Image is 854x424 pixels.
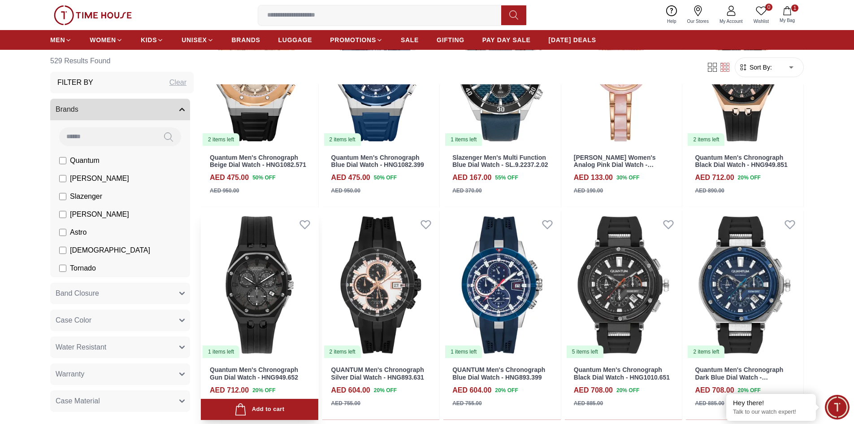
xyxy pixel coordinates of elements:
span: WOMEN [90,35,116,44]
span: Case Color [56,315,91,326]
span: 20 % OFF [738,174,761,182]
div: 2 items left [688,133,724,146]
a: QUANTUM Men's Chronograph Silver Dial Watch - HNG893.6312 items left [322,211,440,359]
span: 20 % OFF [374,386,397,394]
span: 20 % OFF [738,386,761,394]
button: Water Resistant [50,337,190,358]
div: AED 950.00 [210,187,239,195]
a: Quantum Men's Chronograph Dark Blue Dial Watch - HNG1010.3912 items left [686,211,803,359]
span: Help [663,18,680,25]
div: AED 890.00 [695,187,724,195]
span: 30 % OFF [616,174,639,182]
span: Tornado [70,263,96,274]
a: Help [662,4,682,26]
p: Talk to our watch expert! [733,408,809,416]
span: Wishlist [750,18,772,25]
a: 0Wishlist [748,4,774,26]
a: Quantum Men's Chronograph Black Dial Watch - HNG1010.6515 items left [565,211,682,359]
div: AED 755.00 [452,399,481,407]
h4: AED 708.00 [574,385,613,396]
button: Band Closure [50,283,190,304]
a: BRANDS [232,32,260,48]
a: Quantum Men's Chronograph Beige Dial Watch - HNG1082.571 [210,154,306,169]
span: MEN [50,35,65,44]
span: 20 % OFF [616,386,639,394]
a: Slazenger Men's Multi Function Blue Dial Watch - SL.9.2237.2.02 [452,154,548,169]
span: 55 % OFF [495,174,518,182]
div: 1 items left [445,133,482,146]
img: Quantum Men's Chronograph Gun Dial Watch - HNG949.652 [201,211,318,359]
a: PROMOTIONS [330,32,383,48]
div: Chat Widget [825,395,850,420]
span: PAY DAY SALE [482,35,531,44]
div: AED 950.00 [331,187,360,195]
span: [PERSON_NAME] [70,209,129,220]
input: Quantum [59,157,66,164]
span: Case Material [56,396,100,407]
span: KIDS [141,35,157,44]
span: Warranty [56,369,84,380]
span: 20 % OFF [252,386,275,394]
span: BRANDS [232,35,260,44]
button: Brands [50,99,190,120]
button: Case Material [50,390,190,412]
h3: Filter By [57,77,93,88]
a: QUANTUM Men's Chronograph Silver Dial Watch - HNG893.631 [331,366,424,381]
a: Quantum Men's Chronograph Gun Dial Watch - HNG949.652 [210,366,298,381]
h4: AED 604.00 [452,385,491,396]
button: 1My Bag [774,4,800,26]
a: Quantum Men's Chronograph Dark Blue Dial Watch - HNG1010.391 [695,366,783,389]
span: GIFTING [437,35,464,44]
div: AED 370.00 [452,187,481,195]
img: ... [54,5,132,25]
span: My Account [716,18,746,25]
input: Slazenger [59,193,66,200]
a: Our Stores [682,4,714,26]
a: Quantum Men's Chronograph Blue Dial Watch - HNG1082.399 [331,154,424,169]
h4: AED 167.00 [452,172,491,183]
div: 2 items left [688,345,724,358]
span: SALE [401,35,419,44]
a: [PERSON_NAME] Women's Analog Pink Dial Watch - K24501-RCPP [574,154,656,176]
span: PROMOTIONS [330,35,376,44]
span: Slazenger [70,191,102,202]
button: Add to cart [201,399,318,420]
span: 50 % OFF [374,174,397,182]
h6: 529 Results Found [50,50,194,72]
img: Quantum Men's Chronograph Black Dial Watch - HNG1010.651 [565,211,682,359]
div: 1 items left [445,345,482,358]
h4: AED 475.00 [210,172,249,183]
div: 5 items left [567,345,603,358]
img: QUANTUM Men's Chronograph Blue Dial Watch - HNG893.399 [443,211,561,359]
div: 1 items left [203,345,239,358]
span: [DEMOGRAPHIC_DATA] [70,245,150,256]
span: My Bag [776,17,798,24]
input: Astro [59,229,66,236]
h4: AED 133.00 [574,172,613,183]
span: Brands [56,104,78,115]
div: Add to cart [234,403,284,415]
div: 2 items left [324,133,361,146]
a: QUANTUM Men's Chronograph Blue Dial Watch - HNG893.399 [452,366,545,381]
a: Quantum Men's Chronograph Black Dial Watch - HNG949.851 [695,154,787,169]
span: LUGGAGE [278,35,312,44]
button: Sort By: [739,63,772,72]
span: Water Resistant [56,342,106,353]
span: Band Closure [56,288,99,299]
span: [PERSON_NAME] [70,173,129,184]
div: AED 190.00 [574,187,603,195]
a: KIDS [141,32,164,48]
span: 50 % OFF [252,174,275,182]
a: SALE [401,32,419,48]
span: 0 [765,4,772,11]
input: Tornado [59,265,66,272]
button: Warranty [50,363,190,385]
h4: AED 712.00 [210,385,249,396]
input: [PERSON_NAME] [59,175,66,182]
div: Clear [169,77,186,88]
img: QUANTUM Men's Chronograph Silver Dial Watch - HNG893.631 [322,211,440,359]
div: AED 755.00 [331,399,360,407]
div: 2 items left [203,133,239,146]
span: UNISEX [182,35,207,44]
h4: AED 708.00 [695,385,734,396]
